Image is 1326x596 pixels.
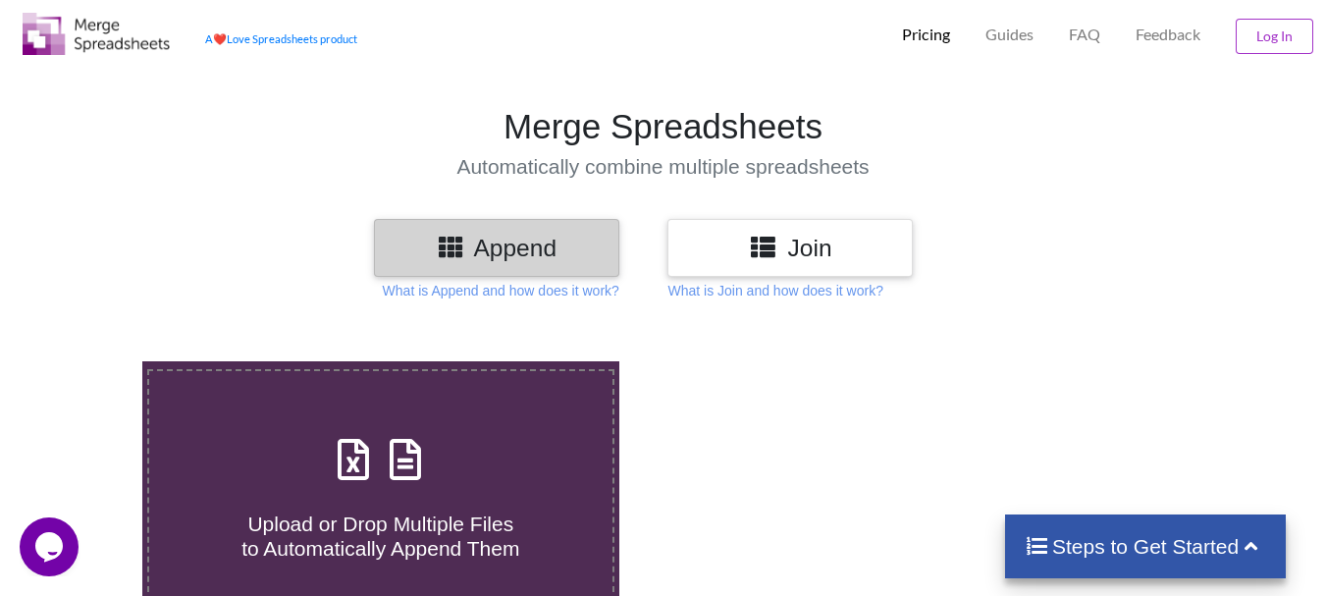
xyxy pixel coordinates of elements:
p: What is Append and how does it work? [383,281,619,300]
span: Feedback [1136,27,1200,42]
a: AheartLove Spreadsheets product [205,32,357,45]
span: heart [213,32,227,45]
img: Logo.png [23,13,170,55]
p: FAQ [1069,25,1100,45]
h3: Join [682,234,898,262]
p: Pricing [902,25,950,45]
h4: Steps to Get Started [1025,534,1267,559]
p: What is Join and how does it work? [667,281,882,300]
h3: Append [389,234,605,262]
span: Upload or Drop Multiple Files to Automatically Append Them [241,513,519,560]
button: Log In [1236,19,1313,54]
p: Guides [985,25,1034,45]
iframe: chat widget [20,517,82,576]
